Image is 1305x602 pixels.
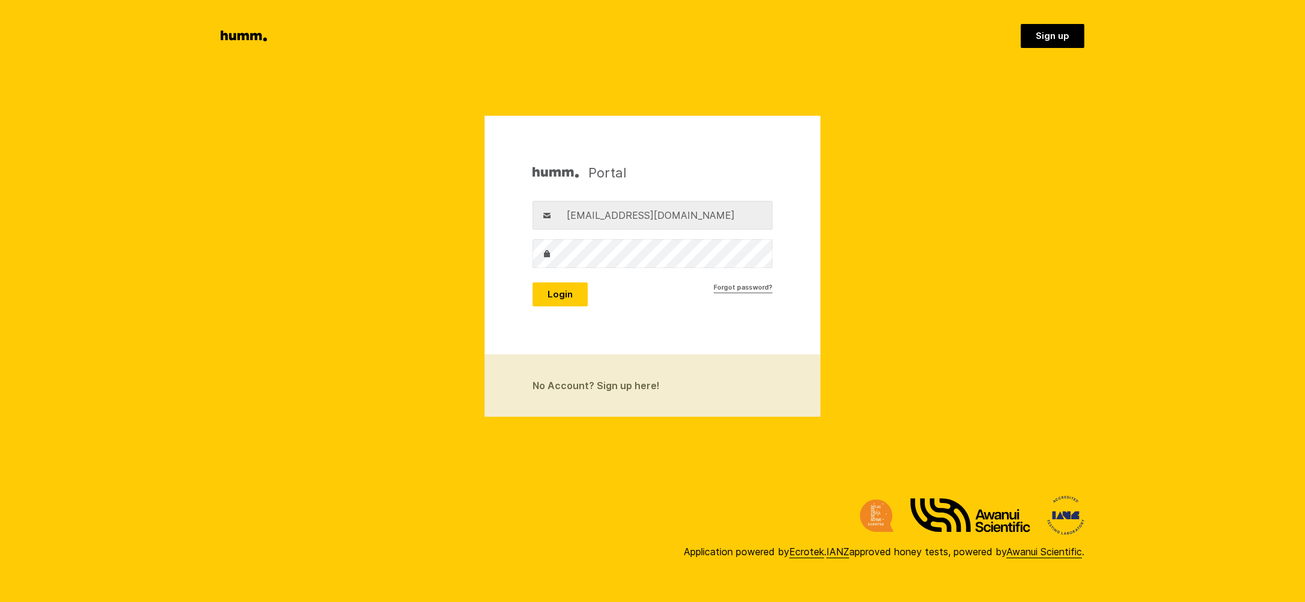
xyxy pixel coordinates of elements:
[826,546,849,558] a: IANZ
[533,164,627,182] h1: Portal
[485,354,820,417] a: No Account? Sign up here!
[684,544,1084,559] div: Application powered by . approved honey tests, powered by .
[1047,496,1084,535] img: International Accreditation New Zealand
[910,498,1030,532] img: Awanui Scientific
[714,282,772,293] a: Forgot password?
[533,282,588,306] button: Login
[533,164,579,182] img: Humm
[860,499,894,532] img: Ecrotek
[789,546,824,558] a: Ecrotek
[1006,546,1082,558] a: Awanui Scientific
[1021,24,1084,48] a: Sign up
